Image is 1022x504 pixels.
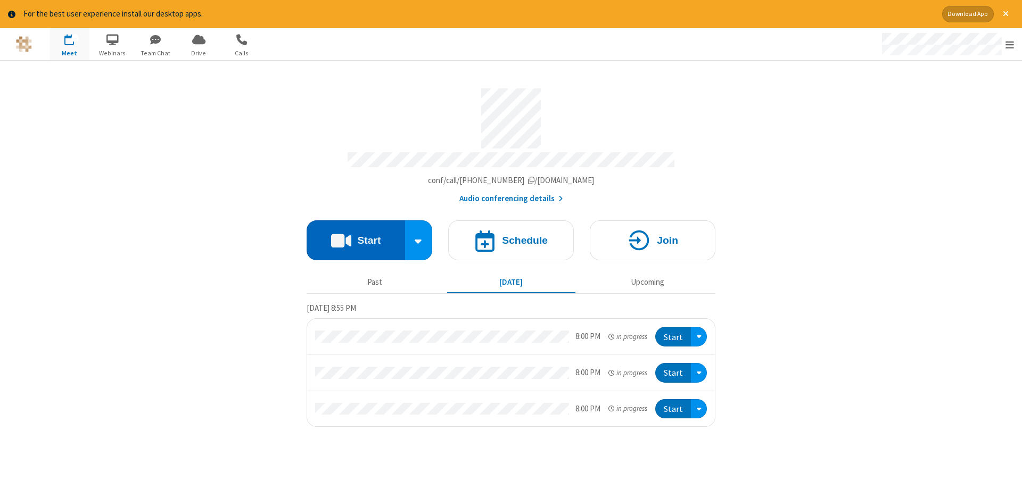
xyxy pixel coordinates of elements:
[72,34,79,42] div: 3
[405,220,433,260] div: Start conference options
[575,331,600,343] div: 8:00 PM
[575,367,600,379] div: 8:00 PM
[459,193,563,205] button: Audio conferencing details
[608,368,647,378] em: in progress
[447,272,575,293] button: [DATE]
[590,220,715,260] button: Join
[583,272,712,293] button: Upcoming
[428,175,595,187] button: Copy my meeting room linkCopy my meeting room link
[307,303,356,313] span: [DATE] 8:55 PM
[222,48,262,58] span: Calls
[357,235,381,245] h4: Start
[307,302,715,427] section: Today's Meetings
[4,28,44,60] button: Logo
[136,48,176,58] span: Team Chat
[307,80,715,204] section: Account details
[691,327,707,346] div: Open menu
[179,48,219,58] span: Drive
[428,175,595,185] span: Copy my meeting room link
[608,403,647,414] em: in progress
[655,399,691,419] button: Start
[655,327,691,346] button: Start
[502,235,548,245] h4: Schedule
[657,235,678,245] h4: Join
[872,28,1022,60] div: Open menu
[23,8,934,20] div: For the best user experience install our desktop apps.
[93,48,133,58] span: Webinars
[50,48,89,58] span: Meet
[448,220,574,260] button: Schedule
[311,272,439,293] button: Past
[575,403,600,415] div: 8:00 PM
[998,6,1014,22] button: Close alert
[691,399,707,419] div: Open menu
[16,36,32,52] img: QA Selenium DO NOT DELETE OR CHANGE
[608,332,647,342] em: in progress
[691,363,707,383] div: Open menu
[655,363,691,383] button: Start
[942,6,994,22] button: Download App
[307,220,405,260] button: Start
